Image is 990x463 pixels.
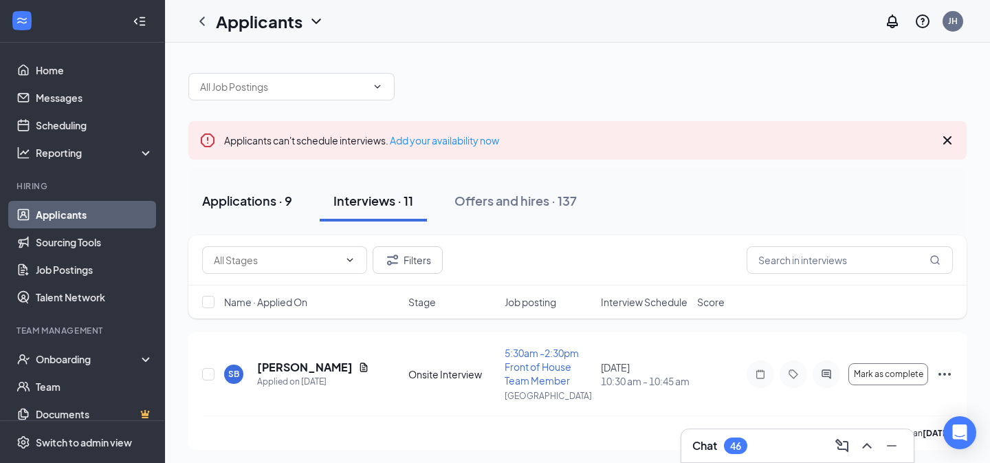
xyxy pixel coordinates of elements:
[384,252,401,268] svg: Filter
[373,246,443,274] button: Filter Filters
[601,295,687,309] span: Interview Schedule
[224,295,307,309] span: Name · Applied On
[939,132,956,149] svg: Cross
[199,132,216,149] svg: Error
[859,438,875,454] svg: ChevronUp
[883,438,900,454] svg: Minimize
[854,369,923,379] span: Mark as complete
[16,146,30,160] svg: Analysis
[16,325,151,336] div: Team Management
[834,438,850,454] svg: ComposeMessage
[766,427,953,439] p: [PERSON_NAME] has applied more than .
[881,435,903,457] button: Minimize
[36,84,153,111] a: Messages
[224,134,499,147] span: Applicants can't schedule interviews.
[408,295,436,309] span: Stage
[15,14,29,28] svg: WorkstreamLogo
[390,134,499,147] a: Add your availability now
[884,13,901,30] svg: Notifications
[730,440,741,452] div: 46
[257,375,369,389] div: Applied on [DATE]
[257,360,353,375] h5: [PERSON_NAME]
[747,246,953,274] input: Search in interviews
[856,435,878,457] button: ChevronUp
[16,352,30,366] svg: UserCheck
[36,283,153,311] a: Talent Network
[228,368,239,380] div: SB
[923,428,951,438] b: [DATE]
[692,438,717,453] h3: Chat
[36,256,153,283] a: Job Postings
[454,192,577,209] div: Offers and hires · 137
[36,373,153,400] a: Team
[372,81,383,92] svg: ChevronDown
[36,146,154,160] div: Reporting
[697,295,725,309] span: Score
[36,352,142,366] div: Onboarding
[914,13,931,30] svg: QuestionInfo
[948,15,958,27] div: JH
[936,366,953,383] svg: Ellipses
[785,369,802,380] svg: Tag
[818,369,835,380] svg: ActiveChat
[36,435,132,449] div: Switch to admin view
[943,416,976,449] div: Open Intercom Messenger
[358,362,369,373] svg: Document
[36,201,153,228] a: Applicants
[408,367,496,381] div: Onsite Interview
[752,369,769,380] svg: Note
[194,13,210,30] svg: ChevronLeft
[505,295,556,309] span: Job posting
[601,360,689,388] div: [DATE]
[36,228,153,256] a: Sourcing Tools
[344,255,355,266] svg: ChevronDown
[16,435,30,449] svg: Settings
[214,252,339,268] input: All Stages
[505,390,593,402] p: [GEOGRAPHIC_DATA]
[202,192,292,209] div: Applications · 9
[831,435,853,457] button: ComposeMessage
[36,56,153,84] a: Home
[848,363,928,385] button: Mark as complete
[308,13,324,30] svg: ChevronDown
[16,180,151,192] div: Hiring
[929,255,940,266] svg: MagnifyingGlass
[200,79,366,94] input: All Job Postings
[601,374,689,388] span: 10:30 am - 10:45 am
[36,400,153,428] a: DocumentsCrown
[333,192,413,209] div: Interviews · 11
[216,10,302,33] h1: Applicants
[36,111,153,139] a: Scheduling
[133,14,146,28] svg: Collapse
[505,347,579,387] span: 5:30am -2:30pm Front of House Team Member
